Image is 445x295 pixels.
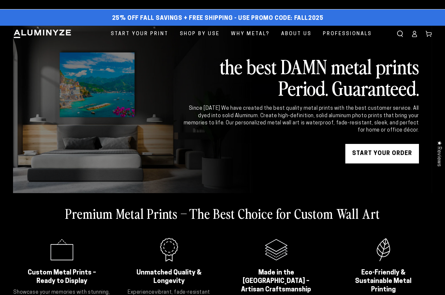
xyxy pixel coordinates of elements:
[182,55,419,98] h2: the best DAMN metal prints Period. Guaranteed.
[13,29,72,39] img: Aluminyze
[226,26,275,42] a: Why Metal?
[182,105,419,134] div: Since [DATE] We have created the best quality metal prints with the best customer service. All dy...
[106,26,173,42] a: Start Your Print
[231,30,270,38] span: Why Metal?
[175,26,224,42] a: Shop By Use
[65,205,380,222] h2: Premium Metal Prints – The Best Choice for Custom Wall Art
[236,269,317,294] h2: Made in the [GEOGRAPHIC_DATA] – Artisan Craftsmanship
[433,135,445,172] div: Click to open Judge.me floating reviews tab
[345,144,419,163] a: START YOUR Order
[128,269,209,286] h2: Unmatched Quality & Longevity
[180,30,220,38] span: Shop By Use
[343,269,424,294] h2: Eco-Friendly & Sustainable Metal Printing
[318,26,377,42] a: Professionals
[323,30,372,38] span: Professionals
[21,269,102,286] h2: Custom Metal Prints – Ready to Display
[276,26,316,42] a: About Us
[111,30,168,38] span: Start Your Print
[393,27,407,41] summary: Search our site
[281,30,311,38] span: About Us
[112,15,323,22] span: 25% off FALL Savings + Free Shipping - Use Promo Code: FALL2025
